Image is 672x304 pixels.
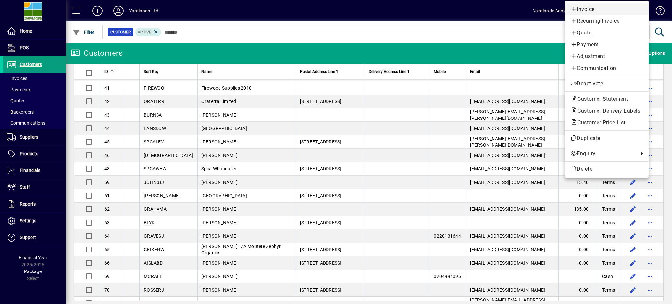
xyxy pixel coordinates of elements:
span: Delete [570,165,643,173]
span: Communication [570,64,643,72]
span: Adjustment [570,53,643,60]
span: Payment [570,41,643,49]
span: Customer Price List [570,119,629,126]
button: Deactivate customer [565,78,649,90]
span: Customer Delivery Labels [570,108,643,114]
span: Quote [570,29,643,37]
span: Duplicate [570,134,643,142]
span: Deactivate [570,80,643,88]
span: Customer Statement [570,96,631,102]
span: Enquiry [570,150,636,158]
span: Invoice [570,5,643,13]
span: Recurring Invoice [570,17,643,25]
